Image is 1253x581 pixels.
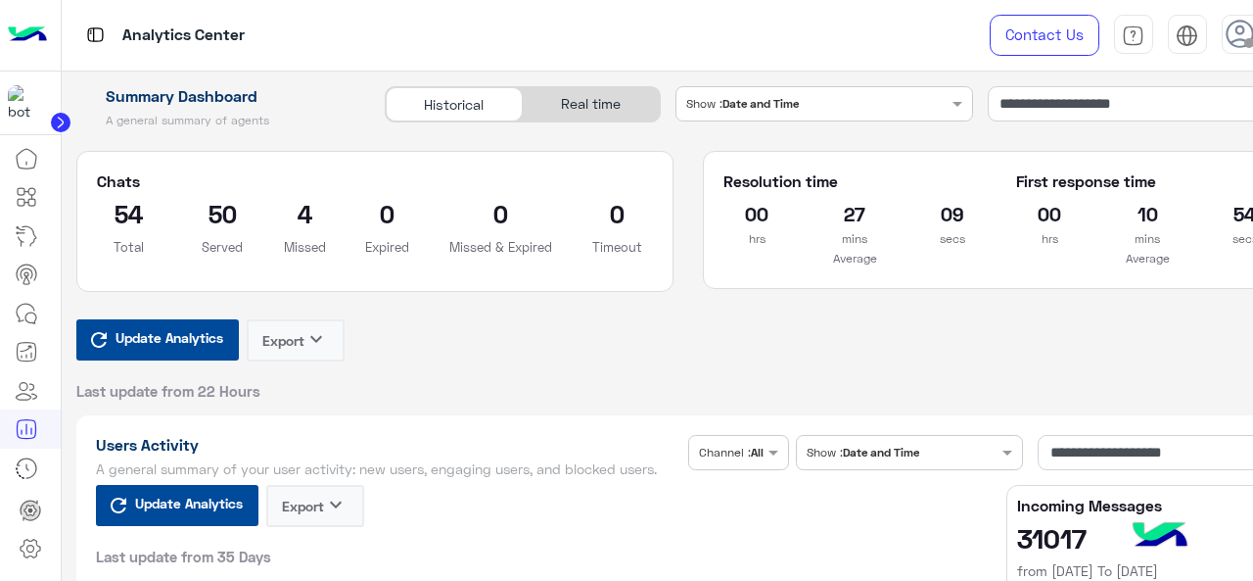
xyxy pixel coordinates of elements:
[76,113,363,128] h5: A general summary of agents
[1113,229,1182,249] p: mins
[581,198,653,229] h2: 0
[1176,24,1198,47] img: tab
[723,229,792,249] p: hrs
[1126,503,1194,571] img: hulul-logo.png
[843,445,919,460] b: Date and Time
[722,96,799,111] b: Date and Time
[523,87,660,121] div: Real time
[284,237,326,257] p: Missed
[190,198,255,229] h2: 50
[96,485,258,526] button: Update Analytics
[449,237,552,257] p: Missed & Expired
[751,445,764,460] b: All
[918,229,987,249] p: secs
[96,461,681,477] h5: A general summary of your user activity: new users, engaging users, and blocked users.
[581,237,653,257] p: Timeout
[266,485,364,527] button: Exportkeyboard_arrow_down
[8,15,47,56] img: Logo
[76,381,260,401] span: Last update from 22 Hours
[122,23,245,49] p: Analytics Center
[111,324,228,351] span: Update Analytics
[284,198,326,229] h2: 4
[820,198,889,229] h2: 27
[96,547,271,566] span: Last update from 35 Days
[918,198,987,229] h2: 09
[723,198,792,229] h2: 00
[1122,24,1144,47] img: tab
[355,198,420,229] h2: 0
[97,171,653,191] h5: Chats
[8,85,43,121] img: 317874714732967
[247,319,345,362] button: Exportkeyboard_arrow_down
[1016,198,1085,229] h2: 00
[1114,15,1153,56] a: tab
[190,237,255,257] p: Served
[355,237,420,257] p: Expired
[76,319,239,361] button: Update Analytics
[83,23,108,47] img: tab
[324,493,348,516] i: keyboard_arrow_down
[990,15,1099,56] a: Contact Us
[96,435,681,455] h1: Users Activity
[130,490,248,516] span: Update Analytics
[820,229,889,249] p: mins
[386,87,523,121] div: Historical
[1113,198,1182,229] h2: 10
[449,198,552,229] h2: 0
[97,198,162,229] h2: 54
[97,237,162,257] p: Total
[304,327,328,351] i: keyboard_arrow_down
[76,86,363,106] h1: Summary Dashboard
[723,171,987,191] h5: Resolution time
[1016,229,1085,249] p: hrs
[723,249,987,268] p: Average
